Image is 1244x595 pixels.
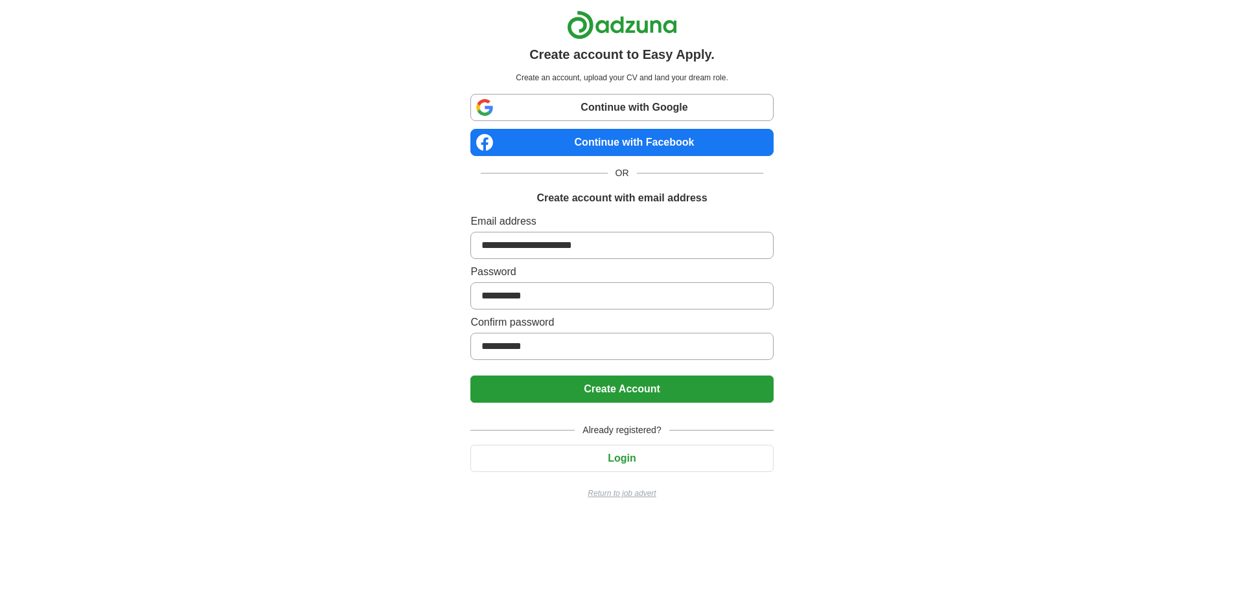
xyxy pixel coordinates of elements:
[470,453,773,464] a: Login
[470,445,773,472] button: Login
[470,264,773,280] label: Password
[470,488,773,499] a: Return to job advert
[575,423,669,437] span: Already registered?
[473,72,770,84] p: Create an account, upload your CV and land your dream role.
[470,94,773,121] a: Continue with Google
[470,214,773,229] label: Email address
[567,10,677,39] img: Adzuna logo
[529,45,715,64] h1: Create account to Easy Apply.
[536,190,707,206] h1: Create account with email address
[470,315,773,330] label: Confirm password
[608,166,637,180] span: OR
[470,129,773,156] a: Continue with Facebook
[470,376,773,403] button: Create Account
